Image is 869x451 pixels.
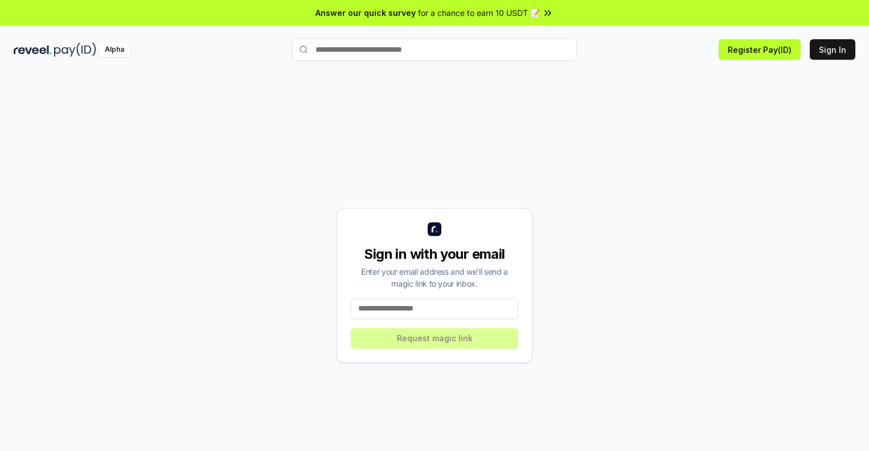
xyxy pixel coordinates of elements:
img: reveel_dark [14,43,52,57]
img: pay_id [54,43,96,57]
div: Sign in with your email [351,245,518,263]
button: Register Pay(ID) [719,39,801,60]
div: Enter your email address and we’ll send a magic link to your inbox. [351,266,518,289]
span: for a chance to earn 10 USDT 📝 [418,7,540,19]
button: Sign In [810,39,855,60]
div: Alpha [99,43,130,57]
span: Answer our quick survey [315,7,416,19]
img: logo_small [428,222,441,236]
